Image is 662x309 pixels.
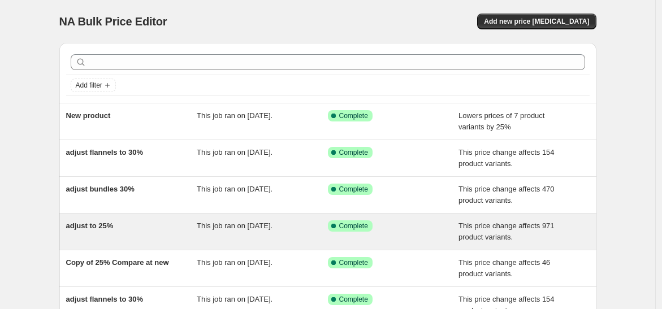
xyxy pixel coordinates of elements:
[197,185,272,193] span: This job ran on [DATE].
[66,258,169,267] span: Copy of 25% Compare at new
[484,17,589,26] span: Add new price [MEDICAL_DATA]
[197,111,272,120] span: This job ran on [DATE].
[66,185,135,193] span: adjust bundles 30%
[458,148,555,168] span: This price change affects 154 product variants.
[71,79,116,92] button: Add filter
[458,221,555,241] span: This price change affects 971 product variants.
[197,295,272,303] span: This job ran on [DATE].
[197,148,272,156] span: This job ran on [DATE].
[339,258,368,267] span: Complete
[458,111,544,131] span: Lowers prices of 7 product variants by 25%
[339,295,368,304] span: Complete
[76,81,102,90] span: Add filter
[66,295,144,303] span: adjust flannels to 30%
[66,148,144,156] span: adjust flannels to 30%
[197,221,272,230] span: This job ran on [DATE].
[339,221,368,230] span: Complete
[339,185,368,194] span: Complete
[458,258,550,278] span: This price change affects 46 product variants.
[477,14,596,29] button: Add new price [MEDICAL_DATA]
[197,258,272,267] span: This job ran on [DATE].
[59,15,167,28] span: NA Bulk Price Editor
[66,111,111,120] span: New product
[458,185,555,204] span: This price change affects 470 product variants.
[339,111,368,120] span: Complete
[66,221,114,230] span: adjust to 25%
[339,148,368,157] span: Complete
